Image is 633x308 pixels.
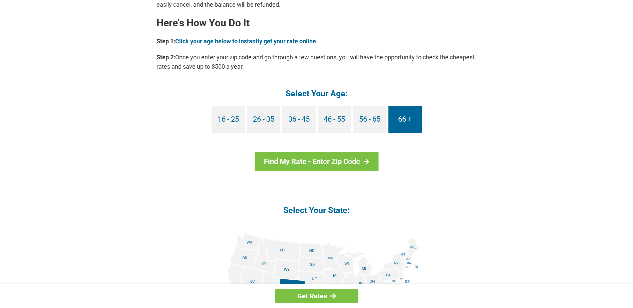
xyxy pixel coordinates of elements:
p: Once you enter your zip code and go through a few questions, you will have the opportunity to che... [156,53,477,71]
b: Step 2: [156,54,175,61]
h2: Here's How You Do It [156,18,477,28]
h4: Select Your State: [156,205,477,216]
a: 36 - 45 [282,106,316,133]
a: 16 - 25 [212,106,245,133]
a: Click your age below to instantly get your rate online. [175,38,318,45]
a: 66 + [388,106,422,133]
a: 46 - 55 [318,106,351,133]
a: 26 - 35 [247,106,280,133]
b: Step 1: [156,38,175,45]
h4: Select Your Age: [156,88,477,99]
a: Find My Rate - Enter Zip Code [255,152,378,171]
a: 56 - 65 [353,106,386,133]
a: Get Rates [275,289,358,303]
